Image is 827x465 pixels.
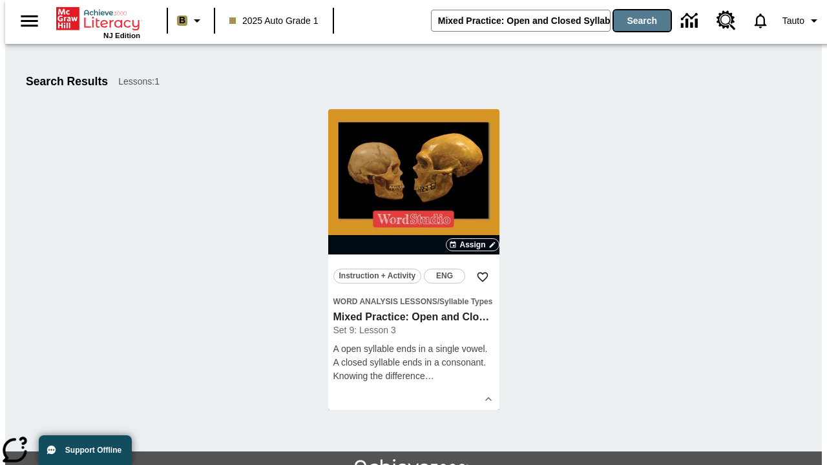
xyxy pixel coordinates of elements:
[118,75,160,88] span: Lessons : 1
[709,3,744,38] a: Resource Center, Will open in new tab
[339,269,416,283] span: Instruction + Activity
[10,2,48,40] button: Open side menu
[56,6,140,32] a: Home
[782,14,804,28] span: Tauto
[437,297,439,306] span: /
[673,3,709,39] a: Data Center
[65,446,121,455] span: Support Offline
[333,294,494,308] span: Topic: Word Analysis Lessons/Syllable Types
[436,269,453,283] span: ENG
[333,269,422,284] button: Instruction + Activity
[333,297,437,306] span: Word Analysis Lessons
[333,311,494,324] h3: Mixed Practice: Open and Closed Syllables
[479,389,498,409] button: Show Details
[432,10,610,31] input: search field
[424,269,465,284] button: ENG
[333,342,494,383] div: A open syllable ends in a single vowel. A closed syllable ends in a consonant. Knowing the differenc
[471,265,494,289] button: Add to Favorites
[26,75,108,88] h1: Search Results
[56,5,140,39] div: Home
[446,238,499,251] button: Assign Choose Dates
[172,9,210,32] button: Boost Class color is light brown. Change class color
[744,4,777,37] a: Notifications
[179,12,185,28] span: B
[439,297,492,306] span: Syllable Types
[459,239,485,251] span: Assign
[328,109,499,410] div: lesson details
[39,435,132,465] button: Support Offline
[229,14,319,28] span: 2025 Auto Grade 1
[103,32,140,39] span: NJ Edition
[777,9,827,32] button: Profile/Settings
[425,371,434,381] span: …
[420,371,425,381] span: e
[614,10,671,31] button: Search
